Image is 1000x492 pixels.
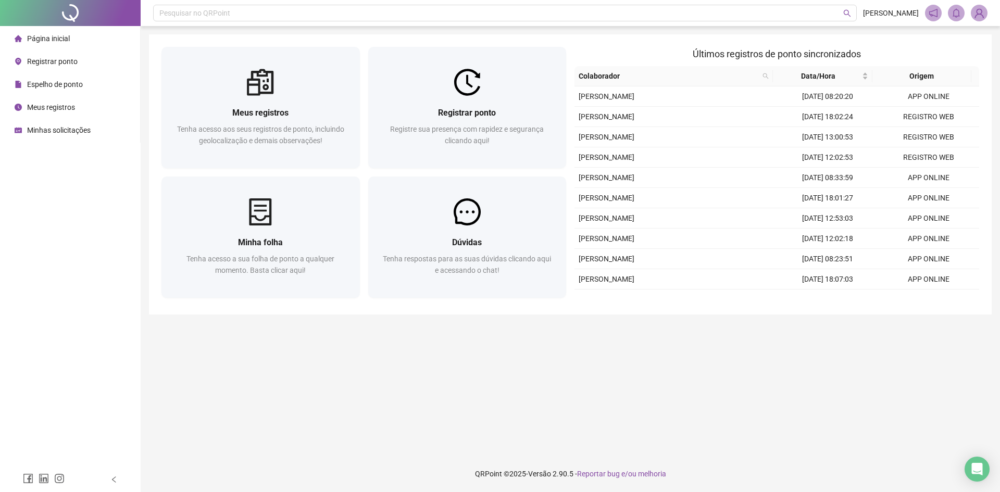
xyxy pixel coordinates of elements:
span: bell [952,8,961,18]
div: Open Intercom Messenger [965,457,990,482]
td: APP ONLINE [878,188,979,208]
span: [PERSON_NAME] [579,255,634,263]
span: [PERSON_NAME] [579,214,634,222]
span: schedule [15,127,22,134]
span: Colaborador [579,70,758,82]
td: [DATE] 08:33:59 [777,168,878,188]
span: environment [15,58,22,65]
td: REGISTRO WEB [878,289,979,310]
span: Minhas solicitações [27,126,91,134]
span: search [762,73,769,79]
span: [PERSON_NAME] [579,92,634,100]
span: [PERSON_NAME] [579,153,634,161]
span: home [15,35,22,42]
span: Dúvidas [452,237,482,247]
span: Data/Hora [777,70,860,82]
span: Registrar ponto [27,57,78,66]
a: Registrar pontoRegistre sua presença com rapidez e segurança clicando aqui! [368,47,567,168]
td: [DATE] 18:02:24 [777,107,878,127]
span: Registre sua presença com rapidez e segurança clicando aqui! [390,125,544,145]
td: [DATE] 08:20:20 [777,86,878,107]
td: [DATE] 12:53:03 [777,208,878,229]
span: [PERSON_NAME] [579,194,634,202]
span: Últimos registros de ponto sincronizados [693,48,861,59]
span: Meus registros [232,108,289,118]
span: Registrar ponto [438,108,496,118]
td: [DATE] 12:02:53 [777,147,878,168]
td: [DATE] 13:54:08 [777,289,878,310]
span: Tenha acesso aos seus registros de ponto, incluindo geolocalização e demais observações! [177,125,344,145]
span: [PERSON_NAME] [579,173,634,182]
span: [PERSON_NAME] [579,234,634,243]
span: [PERSON_NAME] [579,133,634,141]
span: instagram [54,473,65,484]
span: Meus registros [27,103,75,111]
footer: QRPoint © 2025 - 2.90.5 - [141,456,1000,492]
td: [DATE] 08:23:51 [777,249,878,269]
a: DúvidasTenha respostas para as suas dúvidas clicando aqui e acessando o chat! [368,176,567,298]
span: linkedin [39,473,49,484]
td: [DATE] 12:02:18 [777,229,878,249]
span: Página inicial [27,34,70,43]
td: REGISTRO WEB [878,107,979,127]
a: Minha folhaTenha acesso a sua folha de ponto a qualquer momento. Basta clicar aqui! [161,176,360,298]
span: clock-circle [15,104,22,111]
span: Reportar bug e/ou melhoria [577,470,666,478]
a: Meus registrosTenha acesso aos seus registros de ponto, incluindo geolocalização e demais observa... [161,47,360,168]
td: APP ONLINE [878,249,979,269]
span: Espelho de ponto [27,80,83,89]
td: APP ONLINE [878,168,979,188]
span: Tenha respostas para as suas dúvidas clicando aqui e acessando o chat! [383,255,551,274]
img: 91580 [971,5,987,21]
td: APP ONLINE [878,86,979,107]
td: REGISTRO WEB [878,127,979,147]
th: Origem [872,66,972,86]
span: [PERSON_NAME] [579,112,634,121]
span: facebook [23,473,33,484]
span: Versão [528,470,551,478]
th: Data/Hora [773,66,872,86]
td: APP ONLINE [878,229,979,249]
td: REGISTRO WEB [878,147,979,168]
span: [PERSON_NAME] [579,275,634,283]
span: file [15,81,22,88]
td: APP ONLINE [878,208,979,229]
span: search [843,9,851,17]
span: Minha folha [238,237,283,247]
span: search [760,68,771,84]
td: [DATE] 18:01:27 [777,188,878,208]
span: notification [929,8,938,18]
td: [DATE] 18:07:03 [777,269,878,289]
span: left [110,476,118,483]
span: Tenha acesso a sua folha de ponto a qualquer momento. Basta clicar aqui! [186,255,334,274]
td: [DATE] 13:00:53 [777,127,878,147]
td: APP ONLINE [878,269,979,289]
span: [PERSON_NAME] [863,7,919,19]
